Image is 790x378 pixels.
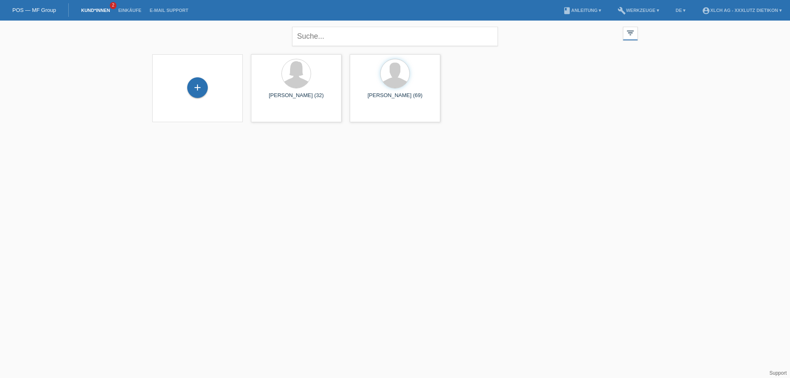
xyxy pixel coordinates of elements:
[698,8,786,13] a: account_circleXLCH AG - XXXLutz Dietikon ▾
[769,370,787,376] a: Support
[258,92,335,105] div: [PERSON_NAME] (32)
[702,7,710,15] i: account_circle
[292,27,498,46] input: Suche...
[356,92,434,105] div: [PERSON_NAME] (69)
[146,8,193,13] a: E-Mail Support
[613,8,663,13] a: buildWerkzeuge ▾
[563,7,571,15] i: book
[114,8,145,13] a: Einkäufe
[77,8,114,13] a: Kund*innen
[618,7,626,15] i: build
[559,8,605,13] a: bookAnleitung ▾
[110,2,116,9] span: 2
[626,28,635,37] i: filter_list
[671,8,690,13] a: DE ▾
[12,7,56,13] a: POS — MF Group
[188,81,207,95] div: Kund*in hinzufügen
